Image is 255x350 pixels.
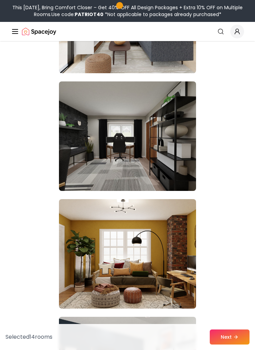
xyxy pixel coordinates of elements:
[51,11,104,18] span: Use code:
[59,199,196,309] img: Room room-97
[22,25,56,38] img: Spacejoy Logo
[22,25,56,38] a: Spacejoy
[75,11,104,18] b: PATRIOT40
[3,4,252,18] div: This [DATE], Bring Comfort Closer – Get 40% OFF All Design Packages + Extra 10% OFF on Multiple R...
[104,11,221,18] span: *Not applicable to packages already purchased*
[11,22,244,41] nav: Global
[5,333,52,341] p: Selected 14 room s
[59,81,196,191] img: Room room-96
[210,329,250,345] button: Next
